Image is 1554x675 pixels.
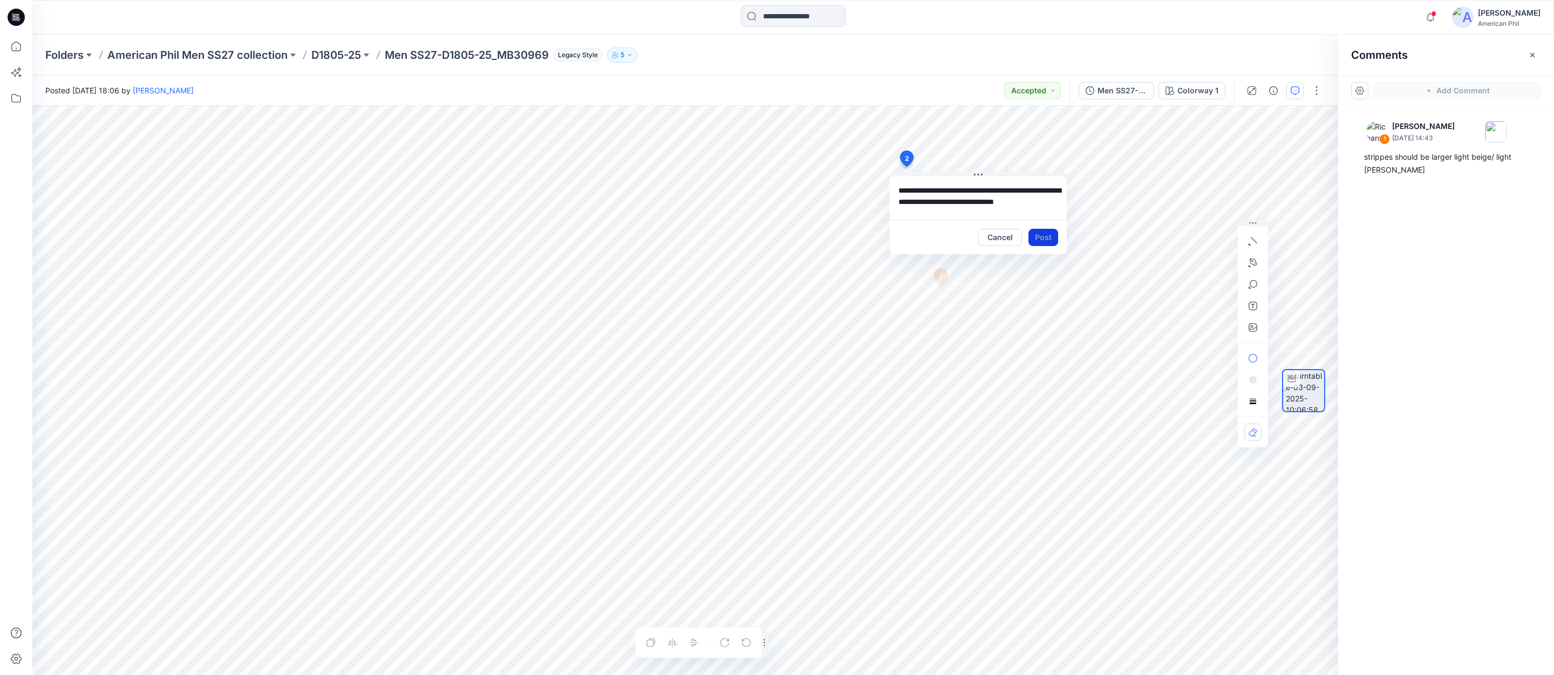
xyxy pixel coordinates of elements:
a: [PERSON_NAME] [133,86,194,95]
button: 5 [607,47,638,63]
button: Details [1265,82,1282,99]
span: Legacy Style [553,49,603,62]
img: turntable-03-09-2025-10:06:58 [1286,370,1324,411]
button: Add Comment [1373,82,1541,99]
p: [DATE] 14:43 [1392,133,1455,144]
a: American Phil Men SS27 collection [107,47,288,63]
div: [PERSON_NAME] [1478,6,1541,19]
img: avatar [1452,6,1474,28]
a: Folders [45,47,84,63]
span: Posted [DATE] 18:06 by [45,85,194,96]
div: Colorway 1 [1177,85,1218,97]
span: 2 [905,154,909,163]
img: Richard Dromard [1366,121,1388,142]
p: Men SS27-D1805-25_MB30969 [385,47,549,63]
div: American Phil [1478,19,1541,28]
div: Men SS27-D1805-25_MB30969 [1098,85,1147,97]
p: 5 [621,49,624,61]
h2: Comments [1351,49,1408,62]
button: Legacy Style [549,47,603,63]
button: Men SS27-D1805-25_MB30969 [1079,82,1154,99]
a: D1805-25 [311,47,361,63]
div: strippes should be larger light beige/ light [PERSON_NAME] [1364,151,1528,176]
button: Colorway 1 [1158,82,1225,99]
p: [PERSON_NAME] [1392,120,1455,133]
div: 1 [1379,134,1390,145]
button: Cancel [978,229,1022,246]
